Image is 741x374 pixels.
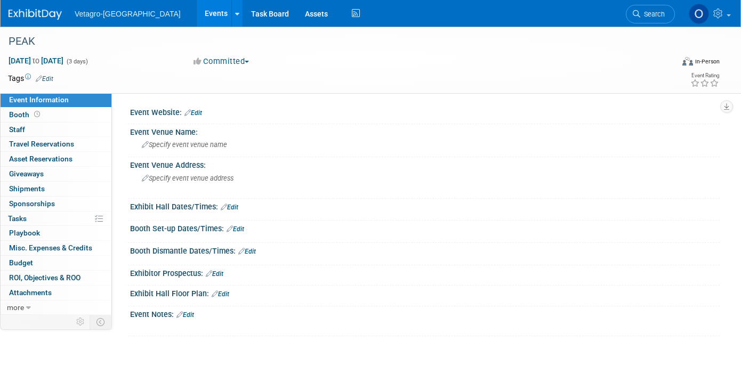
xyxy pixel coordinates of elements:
a: Booth [1,108,111,122]
span: Specify event venue address [142,174,233,182]
span: Tasks [8,214,27,223]
div: Exhibit Hall Floor Plan: [130,286,720,299]
span: Asset Reservations [9,155,73,163]
td: Toggle Event Tabs [90,315,112,329]
div: In-Person [695,58,720,66]
a: Edit [184,109,202,117]
div: Event Venue Address: [130,157,720,170]
span: Staff [9,125,25,134]
span: more [7,303,24,312]
span: to [31,56,41,65]
div: Event Notes: [130,306,720,320]
span: Attachments [9,288,52,297]
a: Edit [238,248,256,255]
a: Budget [1,256,111,270]
span: [DATE] [DATE] [8,56,64,66]
span: (3 days) [66,58,88,65]
span: Search [640,10,665,18]
img: ExhibitDay [9,9,62,20]
a: more [1,300,111,315]
a: Edit [176,311,194,319]
img: OliviaM Last [689,4,709,24]
span: ROI, Objectives & ROO [9,273,80,282]
span: Vetagro-[GEOGRAPHIC_DATA] [75,10,181,18]
a: Edit [212,290,229,298]
div: Booth Set-up Dates/Times: [130,221,720,234]
span: Misc. Expenses & Credits [9,243,92,252]
div: Exhibit Hall Dates/Times: [130,199,720,213]
a: Sponsorships [1,197,111,211]
td: Tags [8,73,53,84]
a: Event Information [1,93,111,107]
span: Booth [9,110,42,119]
a: Edit [227,225,244,233]
span: Travel Reservations [9,140,74,148]
a: Travel Reservations [1,137,111,151]
a: Tasks [1,212,111,226]
div: Event Venue Name: [130,124,720,137]
span: Specify event venue name [142,141,227,149]
a: Misc. Expenses & Credits [1,241,111,255]
a: Edit [221,204,238,211]
span: Budget [9,258,33,267]
div: Event Format [615,55,720,71]
a: Staff [1,123,111,137]
a: Shipments [1,182,111,196]
span: Booth not reserved yet [32,110,42,118]
button: Committed [190,56,253,67]
a: Playbook [1,226,111,240]
a: Asset Reservations [1,152,111,166]
img: Format-Inperson.png [682,57,693,66]
a: ROI, Objectives & ROO [1,271,111,285]
div: Exhibitor Prospectus: [130,265,720,279]
a: Giveaways [1,167,111,181]
span: Shipments [9,184,45,193]
span: Giveaways [9,169,44,178]
span: Playbook [9,229,40,237]
div: Booth Dismantle Dates/Times: [130,243,720,257]
a: Edit [206,270,223,278]
span: Sponsorships [9,199,55,208]
td: Personalize Event Tab Strip [71,315,90,329]
span: Event Information [9,95,69,104]
div: Event Rating [690,73,719,78]
div: PEAK [5,32,659,51]
a: Attachments [1,286,111,300]
a: Search [626,5,675,23]
div: Event Website: [130,104,720,118]
a: Edit [36,75,53,83]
